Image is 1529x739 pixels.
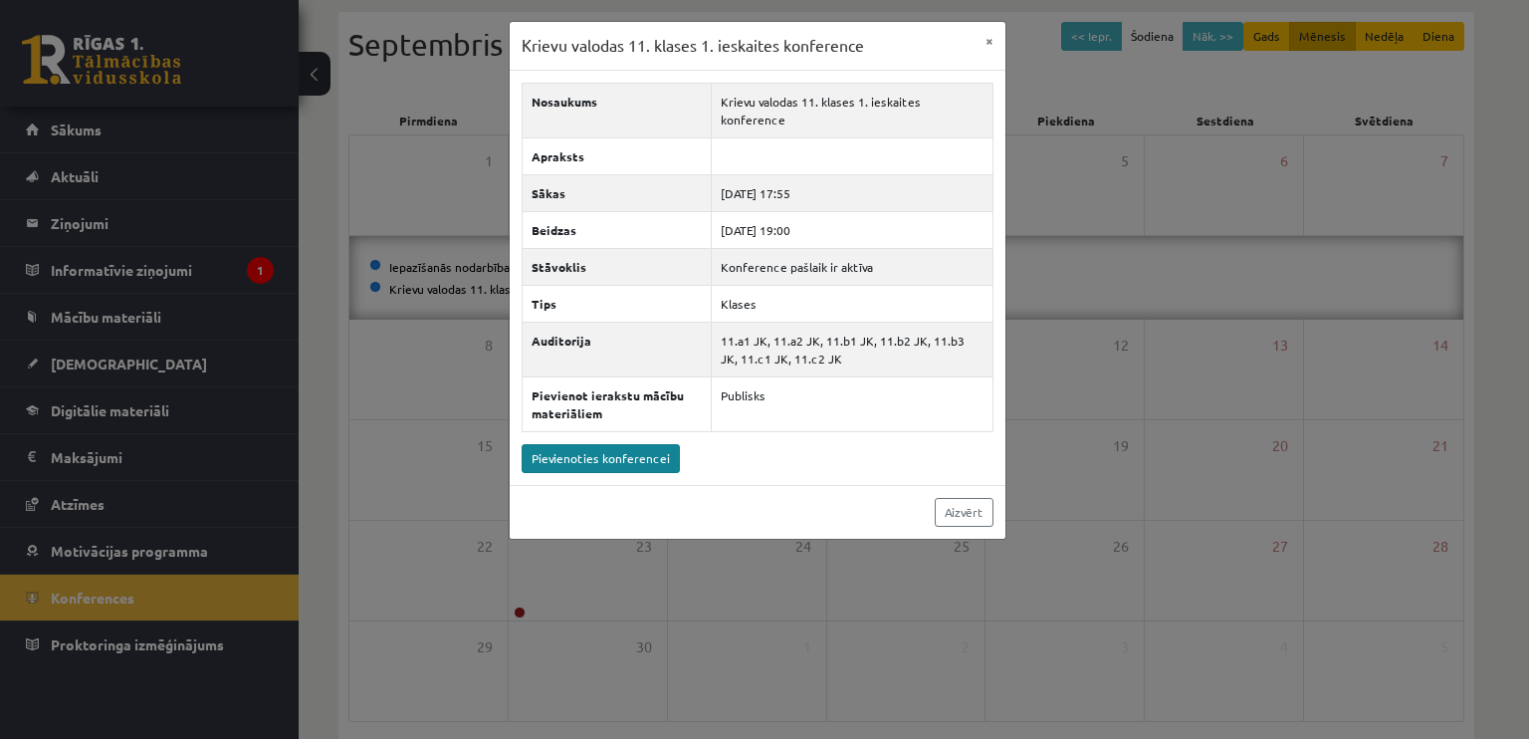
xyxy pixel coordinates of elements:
[522,174,712,211] th: Sākas
[522,248,712,285] th: Stāvoklis
[522,211,712,248] th: Beidzas
[522,285,712,322] th: Tips
[522,137,712,174] th: Apraksts
[712,376,992,431] td: Publisks
[712,211,992,248] td: [DATE] 19:00
[712,322,992,376] td: 11.a1 JK, 11.a2 JK, 11.b1 JK, 11.b2 JK, 11.b3 JK, 11.c1 JK, 11.c2 JK
[712,83,992,137] td: Krievu valodas 11. klases 1. ieskaites konference
[522,83,712,137] th: Nosaukums
[935,498,993,527] a: Aizvērt
[522,322,712,376] th: Auditorija
[712,174,992,211] td: [DATE] 17:55
[712,248,992,285] td: Konference pašlaik ir aktīva
[522,376,712,431] th: Pievienot ierakstu mācību materiāliem
[712,285,992,322] td: Klases
[974,22,1005,60] button: ×
[522,34,864,58] h3: Krievu valodas 11. klases 1. ieskaites konference
[522,444,680,473] a: Pievienoties konferencei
